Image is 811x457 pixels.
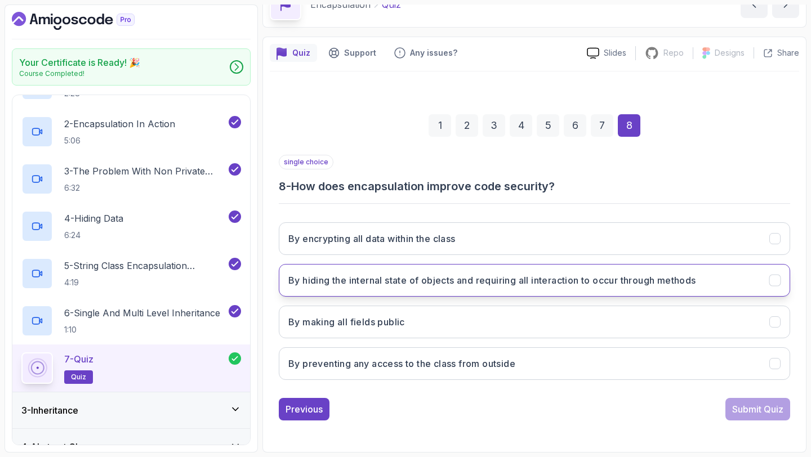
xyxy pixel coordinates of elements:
[578,47,635,59] a: Slides
[12,12,161,30] a: Dashboard
[279,222,790,255] button: By encrypting all data within the class
[537,114,559,137] div: 5
[715,47,745,59] p: Designs
[21,440,102,454] h3: 4 - Abstract Classes
[429,114,451,137] div: 1
[288,274,696,287] h3: By hiding the internal state of objects and requiring all interaction to occur through methods
[279,398,329,420] button: Previous
[754,47,799,59] button: Share
[591,114,613,137] div: 7
[64,182,226,194] p: 6:32
[564,114,586,137] div: 6
[292,47,310,59] p: Quiz
[21,163,241,195] button: 3-The Problem With Non Private Fields6:32
[322,44,383,62] button: Support button
[288,357,515,370] h3: By preventing any access to the class from outside
[288,232,456,245] h3: By encrypting all data within the class
[725,398,790,420] button: Submit Quiz
[21,210,241,242] button: 4-Hiding Data6:24
[604,47,626,59] p: Slides
[663,47,684,59] p: Repo
[64,212,123,225] p: 4 - Hiding Data
[64,135,175,146] p: 5:06
[732,402,783,416] div: Submit Quiz
[510,114,532,137] div: 4
[64,164,226,178] p: 3 - The Problem With Non Private Fields
[64,306,220,320] p: 6 - Single And Multi Level Inheritance
[12,48,251,86] a: Your Certificate is Ready! 🎉Course Completed!
[12,392,250,428] button: 3-Inheritance
[64,324,220,335] p: 1:10
[618,114,640,137] div: 8
[286,402,323,416] div: Previous
[19,56,140,69] h2: Your Certificate is Ready! 🎉
[21,258,241,289] button: 5-String Class Encapsulation Exa,Mple4:19
[71,373,86,382] span: quiz
[387,44,464,62] button: Feedback button
[21,352,241,384] button: 7-Quizquiz
[64,352,93,366] p: 7 - Quiz
[279,264,790,297] button: By hiding the internal state of objects and requiring all interaction to occur through methods
[64,117,175,131] p: 2 - Encapsulation In Action
[279,178,790,194] h3: 8 - How does encapsulation improve code security?
[64,230,123,241] p: 6:24
[21,404,78,417] h3: 3 - Inheritance
[483,114,505,137] div: 3
[777,47,799,59] p: Share
[279,155,333,169] p: single choice
[270,44,317,62] button: quiz button
[288,315,405,329] h3: By making all fields public
[21,116,241,147] button: 2-Encapsulation In Action5:06
[410,47,457,59] p: Any issues?
[21,305,241,337] button: 6-Single And Multi Level Inheritance1:10
[19,69,140,78] p: Course Completed!
[64,259,226,272] p: 5 - String Class Encapsulation Exa,Mple
[279,347,790,380] button: By preventing any access to the class from outside
[456,114,478,137] div: 2
[279,306,790,338] button: By making all fields public
[344,47,376,59] p: Support
[64,277,226,288] p: 4:19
